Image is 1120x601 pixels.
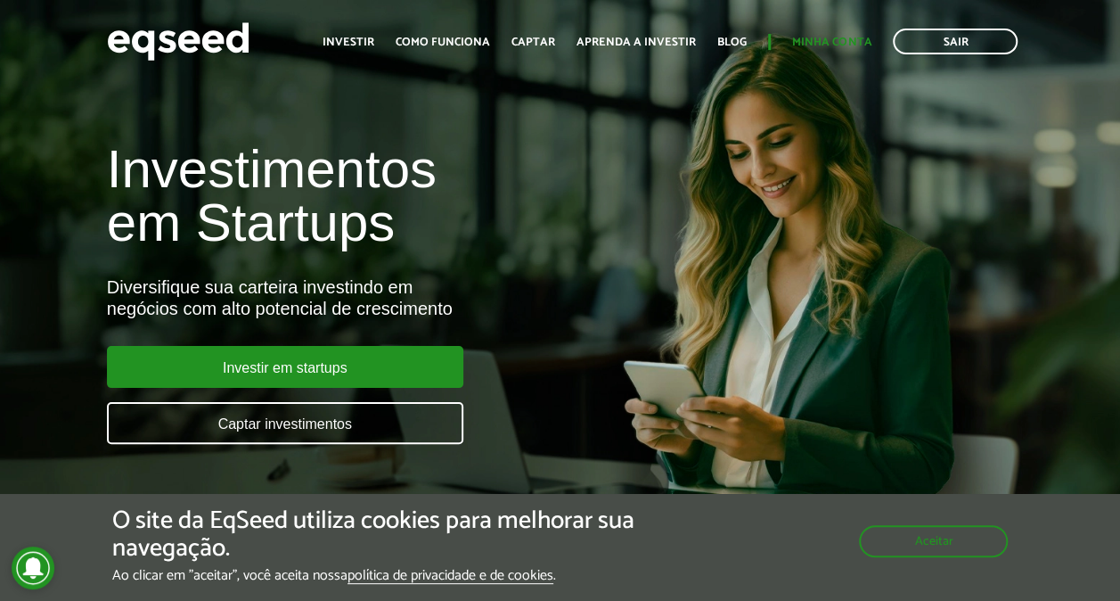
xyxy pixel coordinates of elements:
img: EqSeed [107,18,249,65]
p: Ao clicar em "aceitar", você aceita nossa . [112,567,650,584]
a: política de privacidade e de cookies [347,569,553,584]
a: Blog [717,37,747,48]
h5: O site da EqSeed utiliza cookies para melhorar sua navegação. [112,507,650,563]
button: Aceitar [859,525,1008,557]
div: Diversifique sua carteira investindo em negócios com alto potencial de crescimento [107,276,641,319]
a: Captar [511,37,555,48]
a: Investir em startups [107,346,463,388]
a: Minha conta [792,37,871,48]
a: Sair [893,29,1018,54]
a: Aprenda a investir [576,37,696,48]
a: Captar investimentos [107,402,463,444]
h1: Investimentos em Startups [107,143,641,250]
a: Investir [323,37,374,48]
a: Como funciona [396,37,490,48]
